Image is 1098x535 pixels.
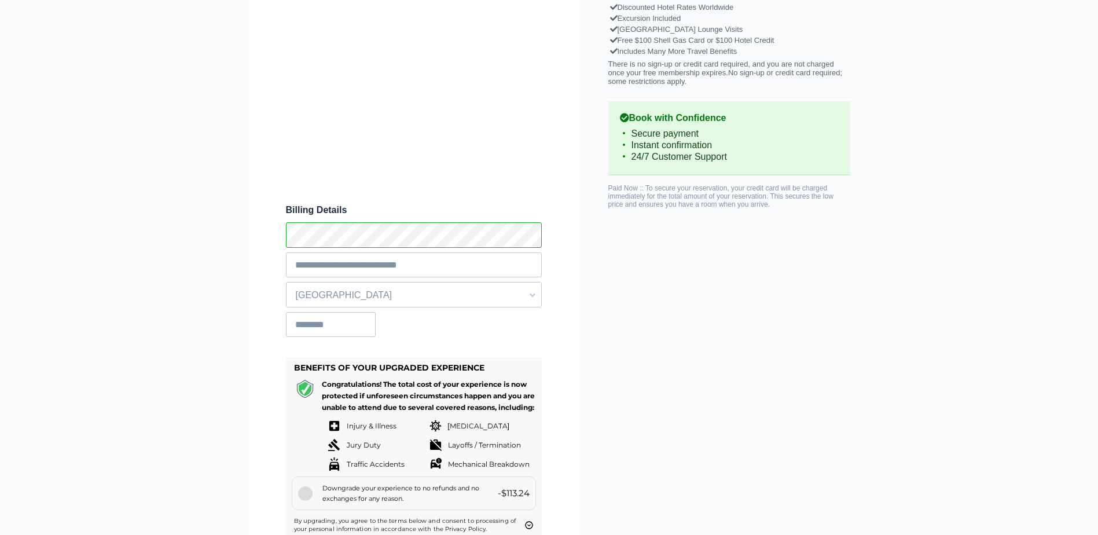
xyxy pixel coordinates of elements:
span: Billing Details [286,205,542,215]
p: There is no sign-up or credit card required, and you are not charged once your free membership ex... [608,60,850,86]
span: No sign-up or credit card required; some restrictions apply. [608,68,843,86]
span: [GEOGRAPHIC_DATA] [287,285,541,305]
li: Secure payment [620,128,839,140]
li: Instant confirmation [620,140,839,151]
span: Paid Now :: To secure your reservation, your credit card will be charged immediately for the tota... [608,184,833,208]
b: Book with Confidence [620,113,839,123]
li: 24/7 Customer Support [620,151,839,163]
div: Free $100 Shell Gas Card or $100 Hotel Credit [611,35,847,46]
div: Discounted Hotel Rates Worldwide [611,2,847,13]
div: [GEOGRAPHIC_DATA] Lounge Visits [611,24,847,35]
div: Excursion Included [611,13,847,24]
div: Includes Many More Travel Benefits [611,46,847,57]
